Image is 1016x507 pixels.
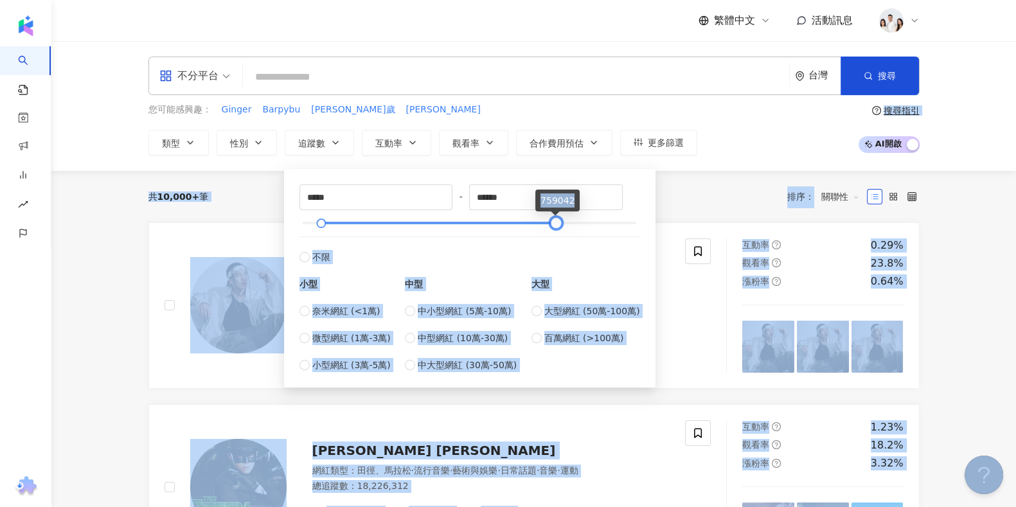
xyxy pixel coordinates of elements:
span: 追蹤數 [298,138,325,148]
span: 田徑、馬拉松 [357,465,411,476]
span: 互動率 [742,422,769,432]
span: [PERSON_NAME] [406,103,481,116]
span: question-circle [772,240,781,249]
div: 23.8% [871,256,904,271]
div: 共 筆 [148,191,209,202]
span: - [452,190,469,204]
div: 網紅類型 ： [312,465,670,477]
span: · [450,465,452,476]
span: question-circle [772,422,781,431]
span: 互動率 [742,240,769,250]
span: 繁體中文 [714,13,755,28]
span: 觀看率 [742,440,769,450]
span: question-circle [772,277,781,286]
span: · [557,465,560,476]
div: 中型 [405,277,517,291]
img: post-image [851,321,904,373]
span: question-circle [872,106,881,115]
span: 中小型網紅 (5萬-10萬) [418,304,511,318]
span: 百萬網紅 (>100萬) [544,331,624,345]
span: 互動率 [375,138,402,148]
div: 1.23% [871,420,904,434]
img: logo icon [15,15,36,36]
img: KOL Avatar [190,257,287,353]
div: 排序： [787,186,867,207]
div: 18.2% [871,438,904,452]
button: 更多篩選 [620,130,697,156]
span: environment [795,71,805,81]
span: 運動 [560,465,578,476]
span: question-circle [772,440,781,449]
span: question-circle [772,459,781,468]
span: · [411,465,414,476]
iframe: Help Scout Beacon - Open [965,456,1003,494]
button: 追蹤數 [285,130,354,156]
span: 大型網紅 (50萬-100萬) [544,304,640,318]
span: 漲粉率 [742,276,769,287]
button: 互動率 [362,130,431,156]
span: 漲粉率 [742,458,769,468]
div: 總追蹤數 ： 18,226,312 [312,480,670,493]
span: 奈米網紅 (<1萬) [312,304,380,318]
a: search [18,46,44,96]
span: 合作費用預估 [530,138,584,148]
span: 您可能感興趣： [148,103,211,116]
img: post-image [742,321,794,373]
span: 微型網紅 (1萬-3萬) [312,331,391,345]
div: 0.29% [871,238,904,253]
button: Ginger [221,103,253,117]
span: 搜尋 [878,71,896,81]
button: 類型 [148,130,209,156]
button: 觀看率 [439,130,508,156]
span: 性別 [230,138,248,148]
span: [PERSON_NAME] [PERSON_NAME] [312,443,556,458]
span: 類型 [162,138,180,148]
span: 觀看率 [742,258,769,268]
span: 觀看率 [452,138,479,148]
div: 不分平台 [159,66,218,86]
button: 性別 [217,130,277,156]
span: · [497,465,500,476]
span: 中大型網紅 (30萬-50萬) [418,358,517,372]
div: 小型 [299,277,391,291]
div: 台灣 [808,70,841,81]
span: · [537,465,539,476]
button: 搜尋 [841,57,919,95]
button: [PERSON_NAME]歲 [310,103,395,117]
div: 3.32% [871,456,904,470]
span: 流行音樂 [414,465,450,476]
div: 0.64% [871,274,904,289]
button: [PERSON_NAME] [406,103,481,117]
span: 藝術與娛樂 [452,465,497,476]
span: question-circle [772,258,781,267]
span: rise [18,191,28,220]
span: 中型網紅 (10萬-30萬) [418,331,508,345]
span: 日常話題 [501,465,537,476]
span: 不限 [312,250,330,264]
a: KOL Avatar吳奇軒Wu Hsuan奇軒Trickingtricking_wu網紅類型：藝術與娛樂·日常話題·教育與學習·運動總追蹤數：20,641,47081.2萬47.9萬1,570萬... [148,222,920,389]
img: post-image [797,321,849,373]
div: 759042 [535,190,580,211]
span: Ginger [222,103,252,116]
img: chrome extension [13,476,39,497]
span: appstore [159,69,172,82]
span: 關聯性 [821,186,860,207]
div: 大型 [531,277,640,291]
span: Barpybu [262,103,300,116]
span: 音樂 [539,465,557,476]
img: 20231221_NR_1399_Small.jpg [879,8,904,33]
span: 小型網紅 (3萬-5萬) [312,358,391,372]
span: 10,000+ [157,191,200,202]
span: [PERSON_NAME]歲 [311,103,395,116]
div: 搜尋指引 [884,105,920,116]
span: 活動訊息 [812,14,853,26]
button: Barpybu [262,103,301,117]
span: 更多篩選 [648,138,684,148]
button: 合作費用預估 [516,130,612,156]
